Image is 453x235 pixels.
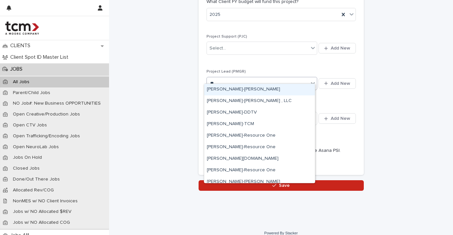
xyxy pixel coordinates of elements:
p: Jobs w/ NO Allocated COG [8,220,75,225]
p: Closed Jobs [8,166,45,171]
span: Project Support (PJC) [207,35,247,39]
img: 4hMmSqQkux38exxPVZHQ [5,21,39,35]
p: Jobs On Hold [8,155,47,160]
span: Add New [331,116,350,121]
span: Add New [331,46,350,50]
button: Save [199,180,364,191]
p: Open CTV Jobs [8,122,52,128]
p: NonMES w/ NO Client Invoices [8,198,83,204]
p: NO Job#: New Business OPPORTUNITIES [8,101,106,106]
div: Deian Barrett-Resource One [204,165,315,176]
div: Bobbie Bailey-Resource One [204,130,315,142]
p: Parent/Child Jobs [8,90,56,96]
span: Save [279,183,290,188]
p: All Jobs [8,79,35,85]
button: Add New [319,78,356,89]
p: Client Spot ID Master List [8,54,74,60]
a: Powered By Stacker [264,231,298,235]
p: Done/Out There Jobs [8,177,65,182]
div: Barbara Sweet-DDTV [204,107,315,118]
span: 2025 [209,11,220,18]
div: Bayleigh Bowman-TCM [204,118,315,130]
button: Add New [319,113,356,124]
div: Alec Cabacungan-Alec Cabacungan [204,84,315,95]
span: Add New [331,81,350,86]
div: Emily Batista-Emily Batista [204,176,315,188]
div: Barbara Faison-Barbara Faison , LLC [204,95,315,107]
div: Select... [209,45,226,52]
p: Allocated Rev/COG [8,187,59,193]
div: Chris Baetens-chrisbaetens.com [204,153,315,165]
p: CLIENTS [8,43,36,49]
div: Bryan Barton-Resource One [204,142,315,153]
p: Jobs w/ NO Allocated $REV [8,209,77,215]
p: Open Trafficking/Encoding Jobs [8,133,85,139]
button: Add New [319,43,356,53]
p: Open Creative/Production Jobs [8,112,85,117]
p: JOBS [8,66,28,72]
span: Project Lead (PMGR) [207,70,246,74]
p: Open NeuroLab Jobs [8,144,64,150]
